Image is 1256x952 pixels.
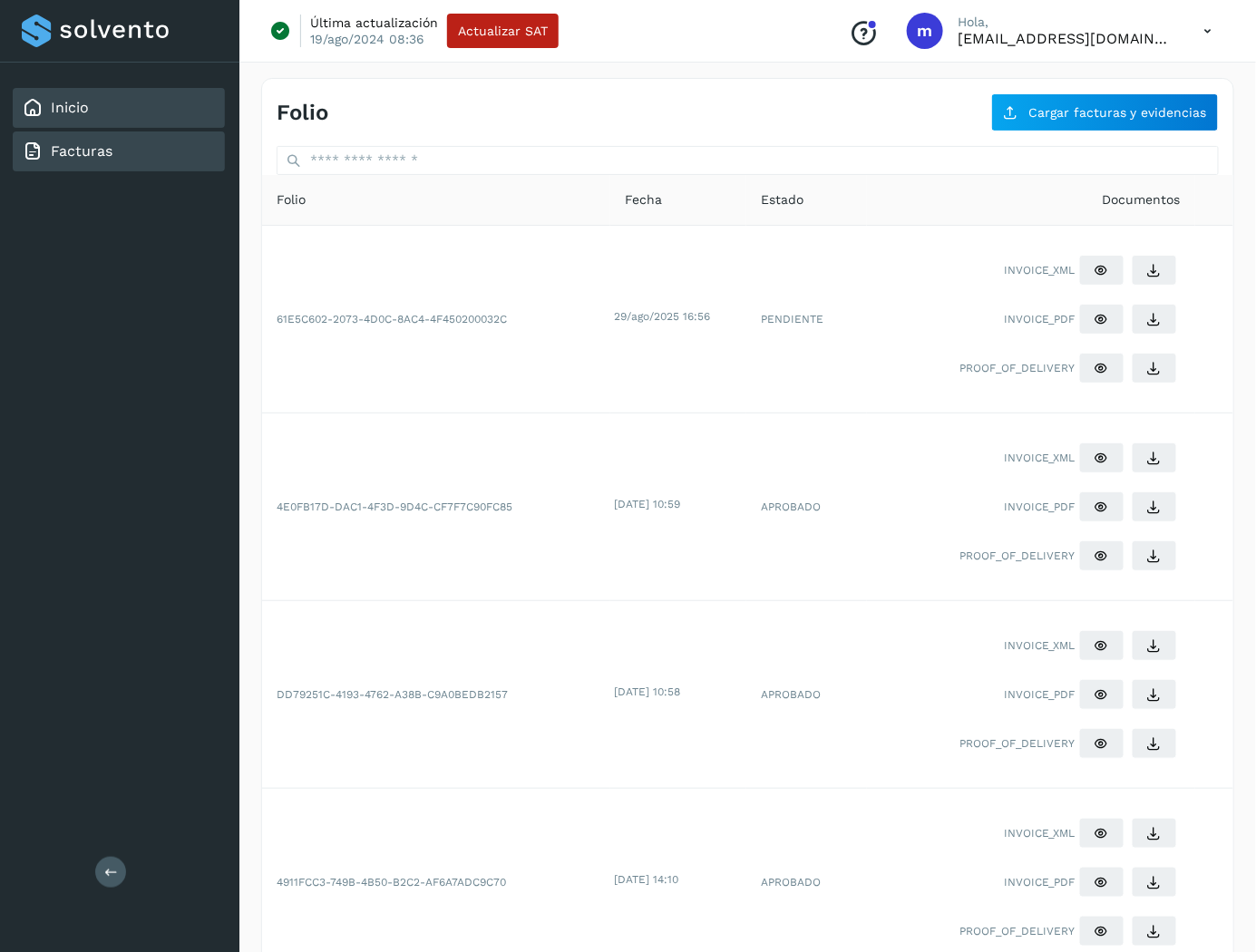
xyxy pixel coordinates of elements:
[991,93,1219,131] button: Cargar facturas y evidencias
[262,601,610,789] td: DD79251C-4193-4762-A38B-C9A0BEDB2157
[262,413,610,601] td: 4E0FB17D-DAC1-4F3D-9D4C-CF7F7C90FC85
[960,360,1076,376] span: PROOF_OF_DELIVERY
[13,131,225,171] div: Facturas
[960,735,1076,752] span: PROOF_OF_DELIVERY
[447,14,559,48] button: Actualizar SAT
[960,548,1076,564] span: PROOF_OF_DELIVERY
[277,100,328,126] h4: Folio
[746,601,867,789] td: APROBADO
[310,31,424,47] p: 19/ago/2024 08:36
[746,413,867,601] td: APROBADO
[614,308,743,325] div: 29/ago/2025 16:56
[1005,499,1076,515] span: INVOICE_PDF
[1005,311,1076,327] span: INVOICE_PDF
[1103,190,1181,209] span: Documentos
[1005,686,1076,703] span: INVOICE_PDF
[625,190,662,209] span: Fecha
[1005,874,1076,890] span: INVOICE_PDF
[958,30,1175,47] p: mtransportesempresariales@gmail.com
[958,15,1175,30] p: Hola,
[277,190,306,209] span: Folio
[614,496,743,512] div: [DATE] 10:59
[614,684,743,700] div: [DATE] 10:58
[614,871,743,888] div: [DATE] 14:10
[310,15,438,31] p: Última actualización
[1005,637,1076,654] span: INVOICE_XML
[960,923,1076,939] span: PROOF_OF_DELIVERY
[1005,825,1076,841] span: INVOICE_XML
[51,142,112,160] a: Facturas
[13,88,225,128] div: Inicio
[262,226,610,413] td: 61E5C602-2073-4D0C-8AC4-4F450200032C
[458,24,548,37] span: Actualizar SAT
[1005,450,1076,466] span: INVOICE_XML
[1005,262,1076,278] span: INVOICE_XML
[1028,106,1207,119] span: Cargar facturas y evidencias
[51,99,89,116] a: Inicio
[746,226,867,413] td: PENDIENTE
[761,190,803,209] span: Estado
